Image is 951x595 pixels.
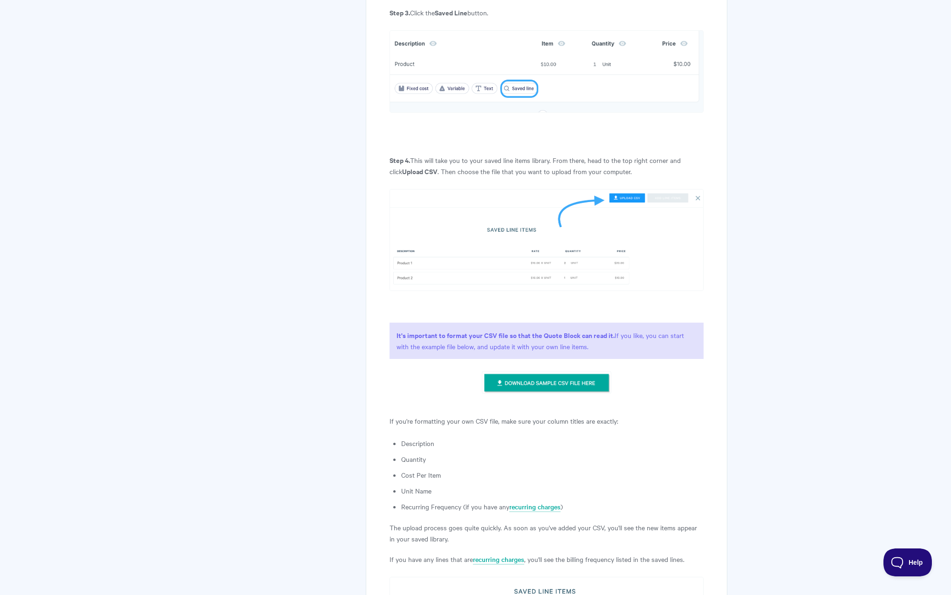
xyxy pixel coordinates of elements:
strong: It's important to format your CSV file so that the Quote Block can read it. [397,330,615,340]
img: file-oQFKHcxiCc.png [390,30,703,113]
p: If you like, you can start with the example file below, and update it with your own line items. [390,323,703,359]
li: Cost Per Item [401,469,703,480]
a: recurring charges [509,502,561,512]
iframe: Toggle Customer Support [883,548,932,576]
img: file-kFwzizVd92.png [390,189,703,291]
p: The upload process goes quite quickly. As soon as you've added your CSV, you'll see the new items... [390,522,703,544]
li: Quantity [401,453,703,465]
img: file-6e4uIcDQ9L.png [482,371,611,394]
a: recurring charges [473,554,524,565]
li: Recurring Frequency (if you have any ) [401,501,703,512]
strong: Saved Line [435,7,467,17]
p: If you have any lines that are , you'll see the billing frequency listed in the saved lines. [390,554,703,565]
li: Unit Name [401,485,703,496]
p: If you're formatting your own CSV file, make sure your column titles are exactly: [390,415,703,426]
p: Click the button. [390,7,703,18]
strong: Step 4. [390,155,410,165]
p: This will take you to your saved line items library. From there, head to the top right corner and... [390,155,703,177]
li: Description [401,438,703,449]
strong: Upload CSV [402,166,438,176]
strong: Step 3. [390,7,410,17]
